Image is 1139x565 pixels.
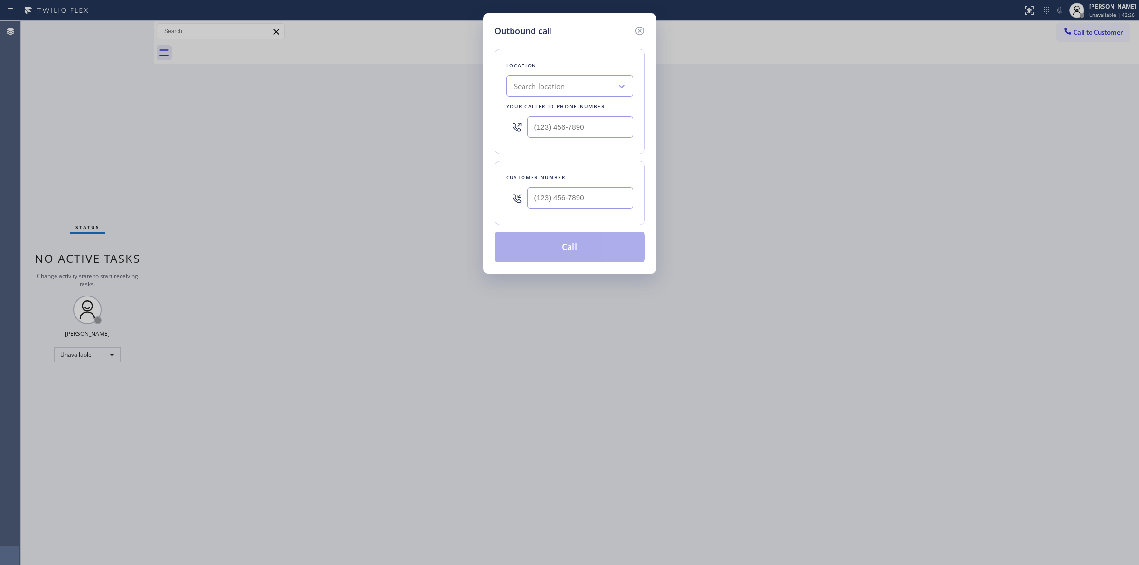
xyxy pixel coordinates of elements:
[527,116,633,138] input: (123) 456-7890
[527,187,633,209] input: (123) 456-7890
[495,25,552,37] h5: Outbound call
[506,61,633,71] div: Location
[514,81,565,92] div: Search location
[506,173,633,183] div: Customer number
[495,232,645,262] button: Call
[506,102,633,111] div: Your caller id phone number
